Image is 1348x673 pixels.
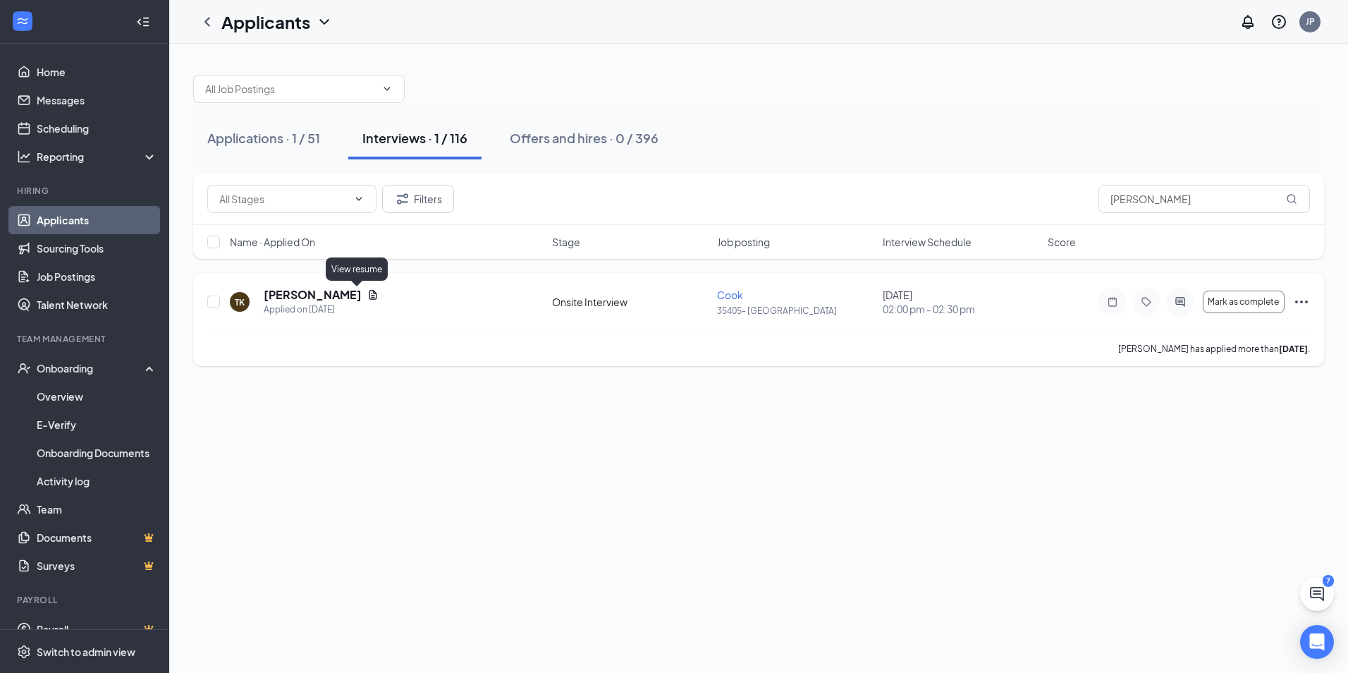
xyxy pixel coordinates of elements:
[37,615,157,643] a: PayrollCrown
[883,302,1039,316] span: 02:00 pm - 02:30 pm
[37,234,157,262] a: Sourcing Tools
[37,262,157,291] a: Job Postings
[16,14,30,28] svg: WorkstreamLogo
[353,193,364,205] svg: ChevronDown
[264,287,362,303] h5: [PERSON_NAME]
[552,295,709,309] div: Onsite Interview
[136,15,150,29] svg: Collapse
[37,439,157,467] a: Onboarding Documents
[1309,586,1325,602] svg: ChatActive
[235,296,245,308] div: TK
[1293,293,1310,310] svg: Ellipses
[717,289,743,301] span: Cook
[394,190,411,207] svg: Filter
[17,361,31,375] svg: UserCheck
[17,594,154,606] div: Payroll
[1239,13,1256,30] svg: Notifications
[1098,185,1310,213] input: Search in interviews
[37,467,157,495] a: Activity log
[17,333,154,345] div: Team Management
[1300,625,1334,659] div: Open Intercom Messenger
[1300,577,1334,611] button: ChatActive
[1138,296,1155,308] svg: Tag
[37,645,135,659] div: Switch to admin view
[219,191,348,207] input: All Stages
[37,150,158,164] div: Reporting
[37,291,157,319] a: Talent Network
[37,382,157,411] a: Overview
[205,81,376,97] input: All Job Postings
[199,13,216,30] svg: ChevronLeft
[362,129,467,147] div: Interviews · 1 / 116
[1208,297,1279,307] span: Mark as complete
[37,552,157,580] a: SurveysCrown
[37,58,157,86] a: Home
[1118,343,1310,355] p: [PERSON_NAME] has applied more than .
[37,523,157,552] a: DocumentsCrown
[230,235,315,249] span: Name · Applied On
[17,185,154,197] div: Hiring
[264,303,379,317] div: Applied on [DATE]
[552,235,580,249] span: Stage
[1279,344,1308,354] b: [DATE]
[1270,13,1287,30] svg: QuestionInfo
[1104,296,1121,308] svg: Note
[883,288,1039,316] div: [DATE]
[17,645,31,659] svg: Settings
[37,114,157,143] a: Scheduling
[1203,291,1285,313] button: Mark as complete
[37,361,145,375] div: Onboarding
[382,185,454,213] button: Filter Filters
[37,411,157,439] a: E-Verify
[1286,193,1297,205] svg: MagnifyingGlass
[207,129,320,147] div: Applications · 1 / 51
[883,235,972,249] span: Interview Schedule
[316,13,333,30] svg: ChevronDown
[37,495,157,523] a: Team
[1306,16,1315,28] div: JP
[1172,296,1189,308] svg: ActiveChat
[37,206,157,234] a: Applicants
[37,86,157,114] a: Messages
[1048,235,1076,249] span: Score
[717,235,770,249] span: Job posting
[367,289,379,301] svg: Document
[326,257,388,281] div: View resume
[1323,575,1334,587] div: 7
[17,150,31,164] svg: Analysis
[221,10,310,34] h1: Applicants
[381,83,393,95] svg: ChevronDown
[717,305,874,317] p: 35405- [GEOGRAPHIC_DATA]
[510,129,658,147] div: Offers and hires · 0 / 396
